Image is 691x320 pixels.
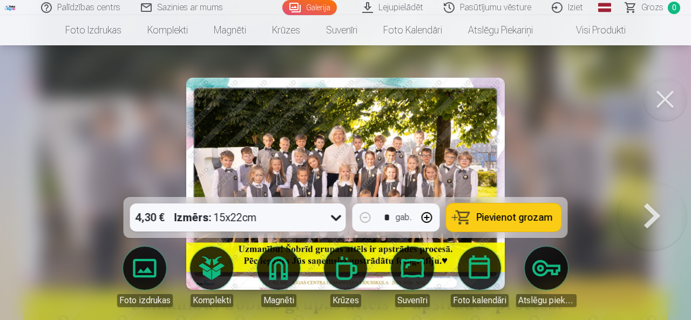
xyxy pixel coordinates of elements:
[395,294,430,307] div: Suvenīri
[382,247,443,307] a: Suvenīri
[516,294,577,307] div: Atslēgu piekariņi
[191,294,233,307] div: Komplekti
[248,247,309,307] a: Magnēti
[130,203,170,232] div: 4,30 €
[451,294,509,307] div: Foto kalendāri
[259,15,313,45] a: Krūzes
[516,247,577,307] a: Atslēgu piekariņi
[313,15,370,45] a: Suvenīri
[181,247,242,307] a: Komplekti
[370,15,455,45] a: Foto kalendāri
[114,247,175,307] a: Foto izdrukas
[117,294,173,307] div: Foto izdrukas
[134,15,201,45] a: Komplekti
[52,15,134,45] a: Foto izdrukas
[396,211,412,224] div: gab.
[546,15,639,45] a: Visi produkti
[201,15,259,45] a: Magnēti
[174,203,257,232] div: 15x22cm
[477,213,553,222] span: Pievienot grozam
[641,1,663,14] span: Grozs
[446,203,561,232] button: Pievienot grozam
[455,15,546,45] a: Atslēgu piekariņi
[261,294,296,307] div: Magnēti
[668,2,680,14] span: 0
[174,210,212,225] strong: Izmērs :
[4,4,16,11] img: /fa1
[330,294,361,307] div: Krūzes
[315,247,376,307] a: Krūzes
[449,247,510,307] a: Foto kalendāri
